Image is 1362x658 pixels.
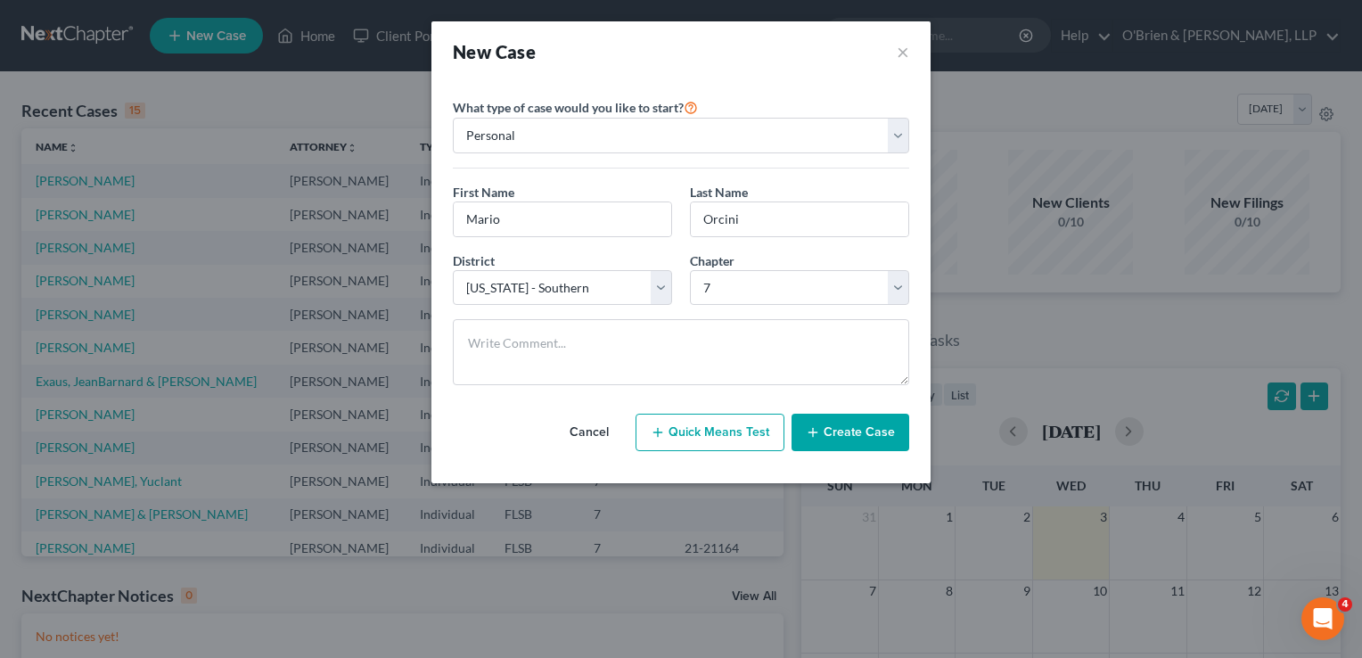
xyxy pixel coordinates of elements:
button: × [897,39,909,64]
span: District [453,253,495,268]
input: Enter Last Name [691,202,908,236]
span: 4 [1338,597,1352,612]
input: Enter First Name [454,202,671,236]
button: Quick Means Test [636,414,784,451]
span: First Name [453,185,514,200]
button: Cancel [550,415,628,450]
label: What type of case would you like to start? [453,96,698,118]
strong: New Case [453,41,536,62]
span: Chapter [690,253,734,268]
iframe: Intercom live chat [1301,597,1344,640]
button: Create Case [792,414,909,451]
span: Last Name [690,185,748,200]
